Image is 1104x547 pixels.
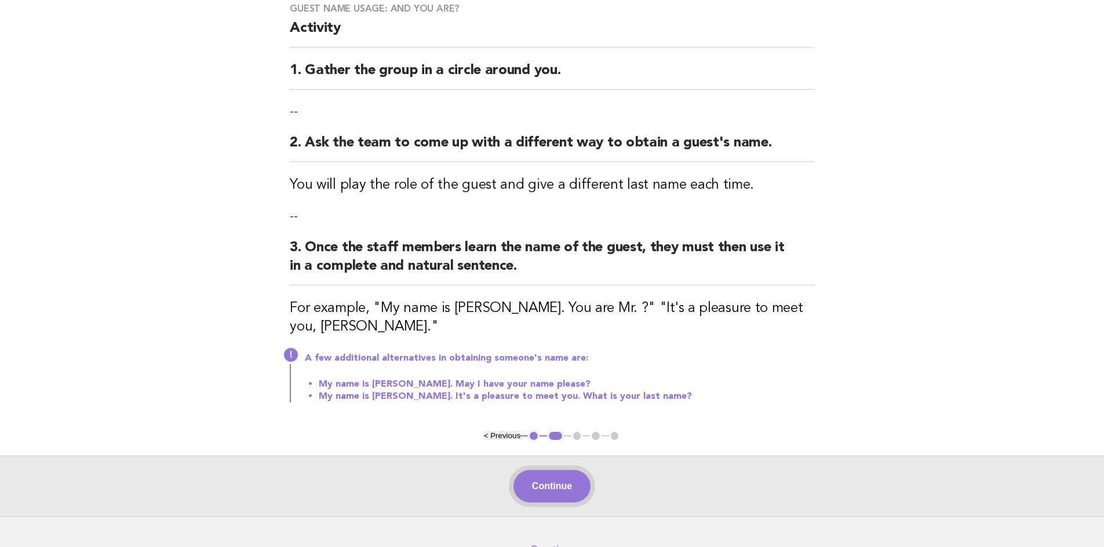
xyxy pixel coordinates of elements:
[290,176,814,194] h3: You will play the role of the guest and give a different last name each time.
[319,390,814,402] li: My name is [PERSON_NAME]. It's a pleasure to meet you. What is your last name?
[290,299,814,336] h3: For example, "My name is [PERSON_NAME]. You are Mr. ?" "It's a pleasure to meet you, [PERSON_NAME]."
[290,19,814,47] h2: Activity
[319,378,814,390] li: My name is [PERSON_NAME]. May I have your name please?
[290,134,814,162] h2: 2. Ask the team to come up with a different way to obtain a guest's name.
[290,3,814,14] h3: Guest name usage: And you are?
[513,470,591,502] button: Continue
[305,353,814,364] p: A few additional alternatives in obtaining someone's name are:
[290,61,814,90] h2: 1. Gather the group in a circle around you.
[290,238,814,285] h2: 3. Once the staff members learn the name of the guest, they must then use it in a complete and na...
[290,104,814,120] p: --
[484,431,520,440] button: < Previous
[547,430,564,442] button: 2
[290,208,814,225] p: --
[528,430,540,442] button: 1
